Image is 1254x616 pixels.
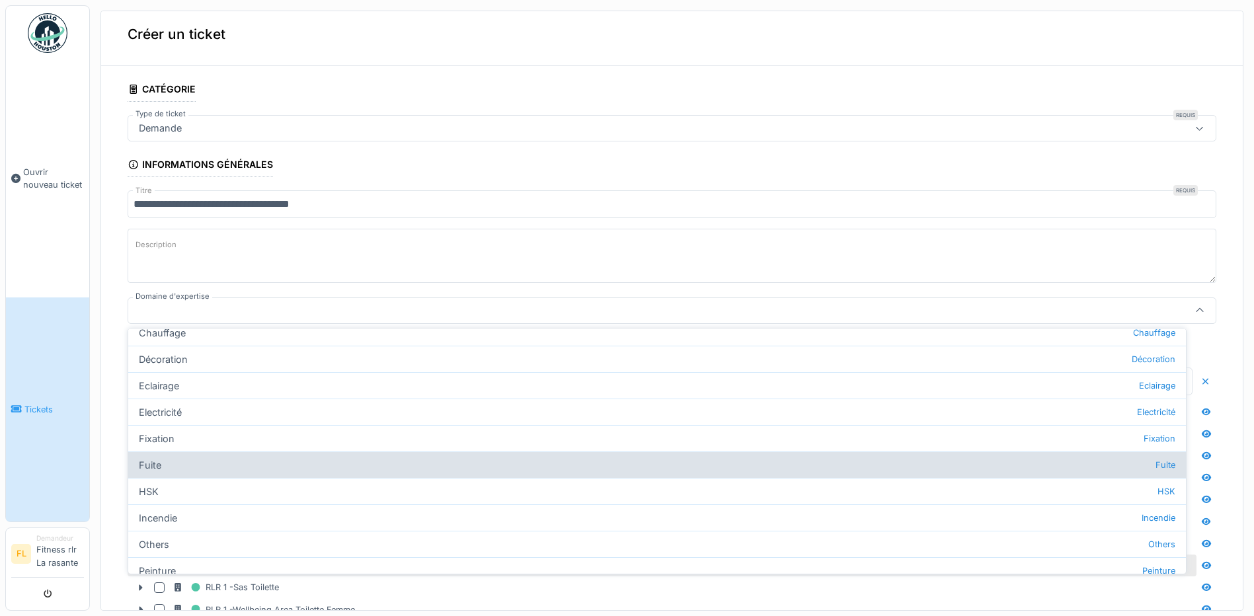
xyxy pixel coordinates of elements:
[36,533,84,543] div: Demandeur
[1142,564,1175,577] span: Peinture
[1148,538,1175,551] span: Others
[133,185,155,196] label: Titre
[101,3,1243,66] div: Créer un ticket
[6,60,89,297] a: Ouvrir nouveau ticket
[133,291,212,302] label: Domaine d'expertise
[128,79,196,102] div: Catégorie
[11,533,84,578] a: FL DemandeurFitness rlr La rasante
[1137,406,1175,418] span: Electricité
[24,403,84,416] span: Tickets
[128,372,1186,399] div: Eclairage
[133,108,188,120] label: Type de ticket
[128,531,1186,557] div: Others
[1157,485,1175,498] span: HSK
[128,451,1186,478] div: Fuite
[1132,353,1175,366] span: Décoration
[128,557,1186,584] div: Peinture
[133,237,179,253] label: Description
[1156,459,1175,471] span: Fuite
[128,346,1186,372] div: Décoration
[173,579,279,596] div: RLR 1 -Sas Toilette
[1173,110,1198,120] div: Requis
[23,166,84,191] span: Ouvrir nouveau ticket
[128,155,273,177] div: Informations générales
[11,544,31,564] li: FL
[134,121,187,135] div: Demande
[128,319,1186,346] div: Chauffage
[128,504,1186,531] div: Incendie
[36,533,84,574] li: Fitness rlr La rasante
[1173,185,1198,196] div: Requis
[6,297,89,521] a: Tickets
[28,13,67,53] img: Badge_color-CXgf-gQk.svg
[1144,432,1175,445] span: Fixation
[1139,379,1175,392] span: Eclairage
[128,425,1186,451] div: Fixation
[1133,327,1175,339] span: Chauffage
[128,478,1186,504] div: HSK
[1142,512,1175,524] span: Incendie
[128,399,1186,425] div: Electricité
